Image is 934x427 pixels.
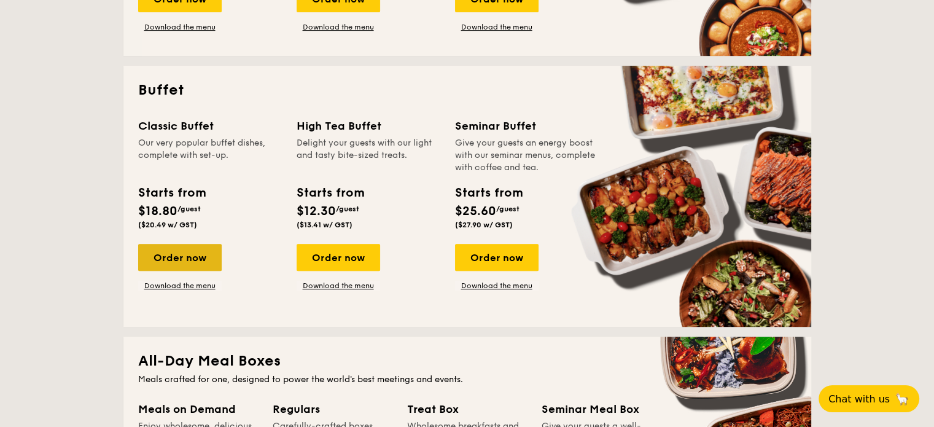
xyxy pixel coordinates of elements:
[455,244,539,271] div: Order now
[496,205,520,213] span: /guest
[336,205,359,213] span: /guest
[138,204,177,219] span: $18.80
[455,184,522,202] div: Starts from
[828,393,890,405] span: Chat with us
[297,22,380,32] a: Download the menu
[407,401,527,418] div: Treat Box
[177,205,201,213] span: /guest
[138,22,222,32] a: Download the menu
[138,401,258,418] div: Meals on Demand
[455,117,599,135] div: Seminar Buffet
[297,117,440,135] div: High Tea Buffet
[297,244,380,271] div: Order now
[297,184,364,202] div: Starts from
[819,385,919,412] button: Chat with us🦙
[138,221,197,229] span: ($20.49 w/ GST)
[138,184,205,202] div: Starts from
[297,221,352,229] span: ($13.41 w/ GST)
[895,392,909,406] span: 🦙
[138,244,222,271] div: Order now
[138,117,282,135] div: Classic Buffet
[138,374,796,386] div: Meals crafted for one, designed to power the world's best meetings and events.
[455,22,539,32] a: Download the menu
[138,351,796,371] h2: All-Day Meal Boxes
[297,204,336,219] span: $12.30
[138,137,282,174] div: Our very popular buffet dishes, complete with set-up.
[455,281,539,291] a: Download the menu
[273,401,392,418] div: Regulars
[455,204,496,219] span: $25.60
[297,137,440,174] div: Delight your guests with our light and tasty bite-sized treats.
[138,80,796,100] h2: Buffet
[297,281,380,291] a: Download the menu
[138,281,222,291] a: Download the menu
[455,137,599,174] div: Give your guests an energy boost with our seminar menus, complete with coffee and tea.
[455,221,513,229] span: ($27.90 w/ GST)
[542,401,661,418] div: Seminar Meal Box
